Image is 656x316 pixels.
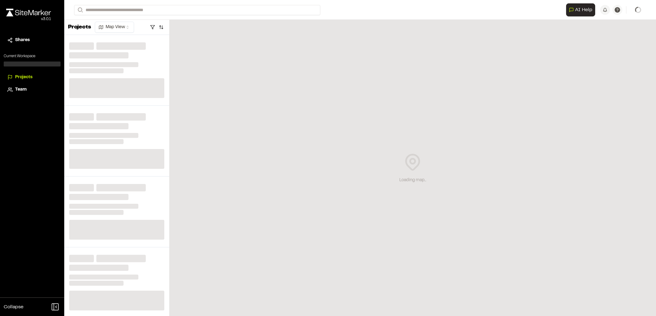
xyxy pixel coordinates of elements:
span: AI Help [575,6,592,14]
span: Projects [15,74,32,81]
button: Open AI Assistant [566,3,595,16]
a: Projects [7,74,57,81]
div: Open AI Assistant [566,3,598,16]
img: rebrand.png [6,9,51,16]
p: Current Workspace [4,53,61,59]
a: Team [7,86,57,93]
span: Team [15,86,27,93]
a: Shares [7,37,57,44]
span: Collapse [4,303,23,311]
span: Shares [15,37,30,44]
button: Search [74,5,85,15]
div: Loading map... [399,177,426,184]
p: Projects [68,23,91,32]
div: Oh geez...please don't... [6,16,51,22]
